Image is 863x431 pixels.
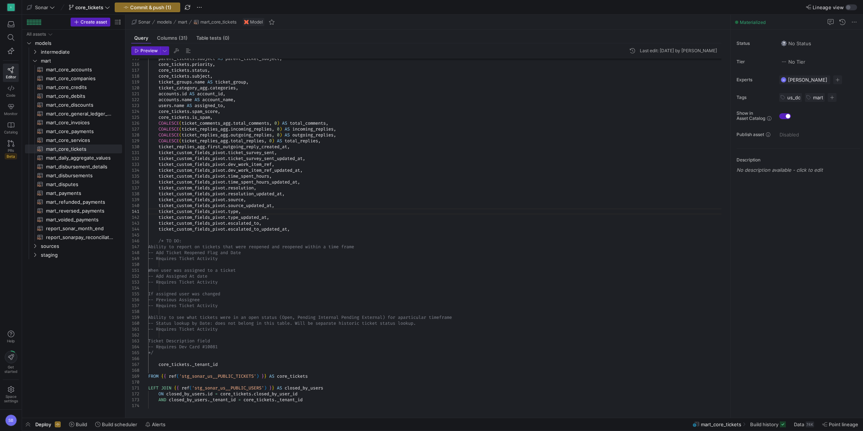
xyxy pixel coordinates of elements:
span: Table tests [196,36,229,40]
div: 121 [131,91,139,97]
div: Press SPACE to select this row. [25,153,122,162]
span: subject [192,73,210,79]
button: Create asset [71,18,110,26]
a: mart_core_general_ledger_codes​​​​​​​​​​ [25,109,122,118]
div: Press SPACE to select this row. [25,47,122,56]
button: Build scheduler [92,418,140,431]
span: COALESCE [158,132,179,138]
span: priority [192,61,213,67]
span: PRs [8,148,14,153]
a: Spacesettings [3,383,19,406]
span: ticket_survey_sent_updated_at [228,156,303,161]
span: ) [279,132,282,138]
span: mart_disputes​​​​​​​​​​ [46,180,114,189]
span: resolution [228,185,254,191]
span: core_tickets [158,114,189,120]
div: Press SPACE to select this row. [25,136,122,145]
span: Commit & push (1) [130,4,171,10]
span: 0 [277,126,279,132]
span: , [303,156,305,161]
span: , [223,103,225,108]
span: , [269,173,272,179]
a: mart_disbursements​​​​​​​​​​ [25,171,122,180]
span: ticket_custom_fields_pivot [158,179,225,185]
span: core_tickets [158,67,189,73]
div: Press SPACE to select this row. [25,65,122,74]
span: , [272,132,274,138]
div: 135 [131,173,139,179]
a: report_sonarpay_reconciliation​​​​​​​​​​ [25,233,122,242]
a: mart_payments​​​​​​​​​​ [25,189,122,197]
a: mart_voided_payments​​​​​​​​​​ [25,215,122,224]
span: core_tickets [158,61,189,67]
span: mart_core_payments​​​​​​​​​​ [46,127,114,136]
span: mart_core_tickets​​​​​​​​​​ [46,145,114,153]
span: mart [813,95,823,100]
span: (0) [223,36,229,40]
span: name [182,97,192,103]
span: . [207,85,210,91]
div: 124 [131,108,139,114]
button: Build history [747,418,789,431]
span: , [218,108,220,114]
span: . [189,67,192,73]
span: 0 [269,138,272,144]
span: mart [41,57,121,65]
span: Columns [157,36,188,40]
a: Code [3,82,19,100]
a: mart_disputes​​​​​​​​​​ [25,180,122,189]
span: , [334,132,336,138]
span: . [189,108,192,114]
button: Point lineage [819,418,862,431]
span: sources [41,242,121,250]
span: ticket_custom_fields_pivot [158,191,225,197]
span: AS [195,97,200,103]
img: undefined [244,20,249,24]
span: mart [178,19,187,25]
button: Getstarted [3,348,19,377]
span: Point lineage [829,421,858,427]
span: ticket_replies_agg [182,126,228,132]
div: 117 [131,67,139,73]
span: models [35,39,121,47]
span: Get started [4,365,17,374]
div: Press SPACE to select this row. [25,118,122,127]
span: . [225,150,228,156]
div: 120 [131,85,139,91]
span: AS [207,79,213,85]
span: Tier [737,59,773,64]
div: 128 [131,132,139,138]
span: AS [285,126,290,132]
span: . [179,91,182,97]
span: ticket_custom_fields_pivot [158,167,225,173]
span: mart_core_discounts​​​​​​​​​​ [46,101,114,109]
span: , [210,73,213,79]
span: . [228,126,231,132]
span: Sonar [138,19,150,25]
span: . [231,120,233,126]
span: 0 [274,120,277,126]
span: . [225,197,228,203]
span: Status [737,41,773,46]
div: 131 [131,150,139,156]
span: Preview [140,48,158,53]
span: mart_core_companies​​​​​​​​​​ [46,74,114,83]
span: , [269,120,272,126]
span: ) [279,126,282,132]
span: , [326,120,328,126]
span: total_replies [231,138,264,144]
div: 136 [131,179,139,185]
span: incoming_replies [292,126,334,132]
span: Create asset [81,19,107,25]
button: Alerts [142,418,169,431]
span: AS [189,91,195,97]
span: dev_work_item_ref_updated_at [228,167,300,173]
span: ticket_custom_fields_pivot [158,173,225,179]
button: Help [3,327,19,346]
span: accounts [158,91,179,97]
div: 132 [131,156,139,161]
span: , [272,126,274,132]
div: Press SPACE to select this row. [25,74,122,83]
span: mart_payments​​​​​​​​​​ [46,189,114,197]
div: Press SPACE to select this row. [25,127,122,136]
